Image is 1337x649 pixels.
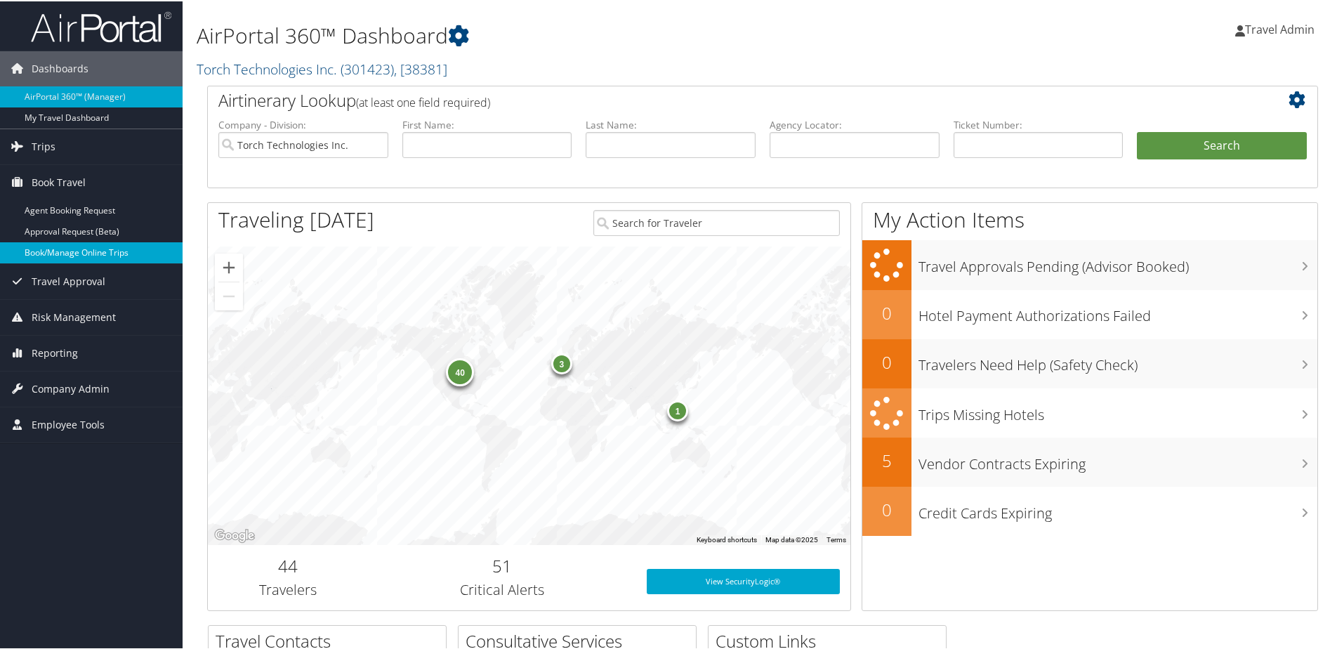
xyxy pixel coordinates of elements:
h2: Airtinerary Lookup [218,87,1214,111]
img: Google [211,525,258,544]
h2: 44 [218,553,358,577]
span: Trips [32,128,55,163]
button: Zoom out [215,281,243,309]
span: Employee Tools [32,406,105,441]
h1: AirPortal 360™ Dashboard [197,20,951,49]
span: Travel Approval [32,263,105,298]
span: (at least one field required) [356,93,490,109]
h2: 0 [862,497,911,520]
span: ( 301423 ) [341,58,394,77]
div: 1 [667,399,688,420]
h2: 5 [862,447,911,471]
label: First Name: [402,117,572,131]
span: Travel Admin [1245,20,1315,36]
label: Agency Locator: [770,117,940,131]
h1: Traveling [DATE] [218,204,374,233]
a: Travel Admin [1235,7,1329,49]
span: Map data ©2025 [765,535,818,542]
input: Search for Traveler [593,209,840,235]
h3: Hotel Payment Authorizations Failed [918,298,1317,324]
a: 5Vendor Contracts Expiring [862,436,1317,485]
span: Company Admin [32,370,110,405]
button: Search [1137,131,1307,159]
div: 40 [447,357,475,385]
button: Zoom in [215,252,243,280]
a: 0Travelers Need Help (Safety Check) [862,338,1317,387]
h3: Vendor Contracts Expiring [918,446,1317,473]
a: Torch Technologies Inc. [197,58,447,77]
span: , [ 38381 ] [394,58,447,77]
h2: 0 [862,300,911,324]
a: Open this area in Google Maps (opens a new window) [211,525,258,544]
a: 0Credit Cards Expiring [862,485,1317,535]
div: 3 [551,352,572,373]
h3: Credit Cards Expiring [918,495,1317,522]
button: Keyboard shortcuts [697,534,757,544]
label: Ticket Number: [954,117,1124,131]
h3: Trips Missing Hotels [918,397,1317,424]
h3: Travel Approvals Pending (Advisor Booked) [918,249,1317,275]
a: Terms (opens in new tab) [826,535,846,542]
span: Reporting [32,334,78,369]
h3: Travelers [218,579,358,598]
a: Travel Approvals Pending (Advisor Booked) [862,239,1317,289]
label: Last Name: [586,117,756,131]
span: Risk Management [32,299,116,334]
h2: 0 [862,349,911,373]
a: View SecurityLogic® [647,568,840,593]
label: Company - Division: [218,117,388,131]
h1: My Action Items [862,204,1317,233]
span: Book Travel [32,164,86,199]
h3: Critical Alerts [379,579,626,598]
a: 0Hotel Payment Authorizations Failed [862,289,1317,338]
span: Dashboards [32,50,88,85]
a: Trips Missing Hotels [862,387,1317,437]
img: airportal-logo.png [31,9,171,42]
h2: 51 [379,553,626,577]
h3: Travelers Need Help (Safety Check) [918,347,1317,374]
